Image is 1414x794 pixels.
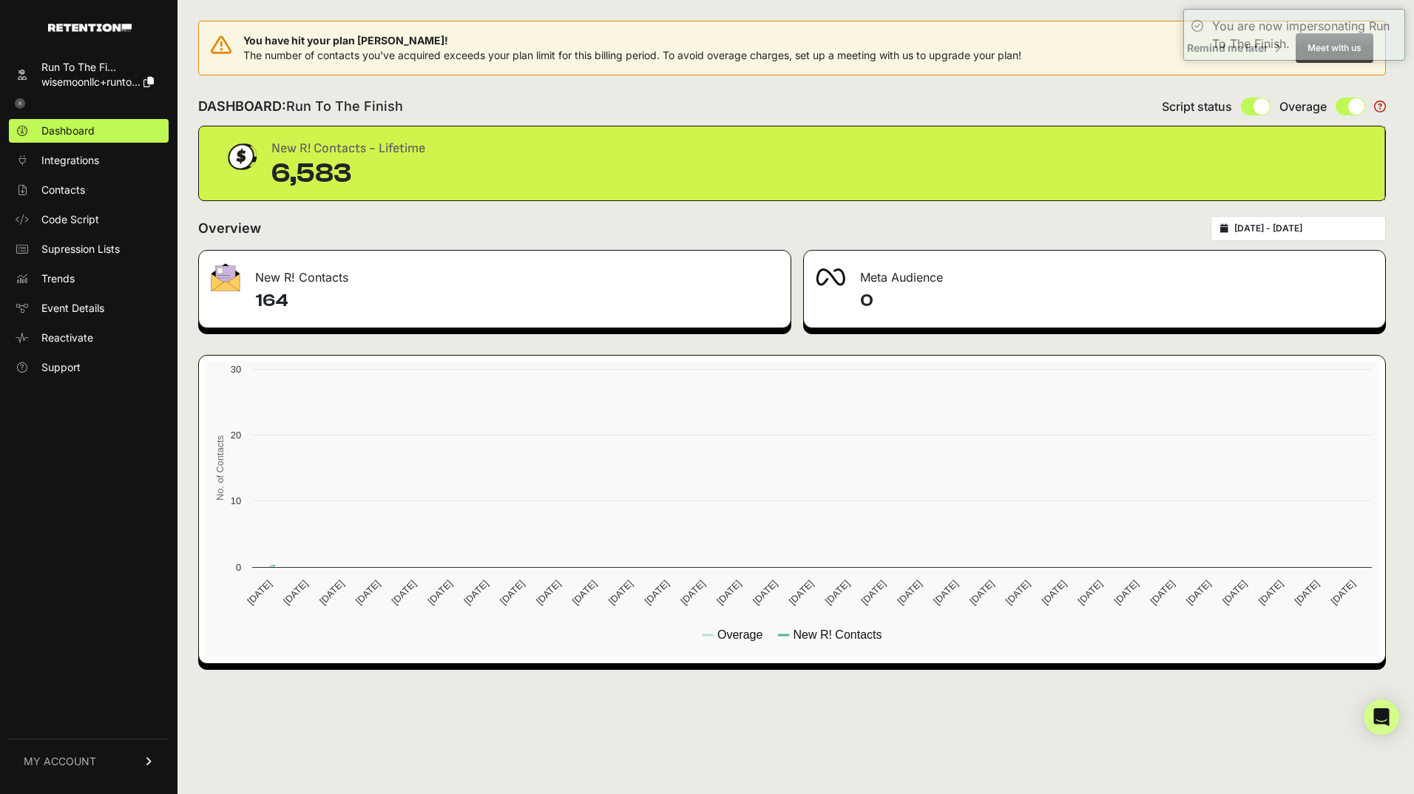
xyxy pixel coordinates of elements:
[793,628,882,641] text: New R! Contacts
[1364,699,1399,735] div: Open Intercom Messenger
[9,326,169,350] a: Reactivate
[317,578,346,607] text: [DATE]
[271,159,425,189] div: 6,583
[199,251,791,295] div: New R! Contacts
[211,263,240,291] img: fa-envelope-19ae18322b30453b285274b1b8af3d052b27d846a4fbe8435d1a52b978f639a2.png
[570,578,599,607] text: [DATE]
[787,578,816,607] text: [DATE]
[198,218,261,239] h2: Overview
[9,178,169,202] a: Contacts
[9,55,169,94] a: Run To The Fi... wisemoonllc+runto...
[236,562,241,573] text: 0
[9,237,169,261] a: Supression Lists
[245,578,274,607] text: [DATE]
[24,754,96,769] span: MY ACCOUNT
[823,578,852,607] text: [DATE]
[606,578,635,607] text: [DATE]
[9,296,169,320] a: Event Details
[1076,578,1105,607] text: [DATE]
[461,578,490,607] text: [DATE]
[804,251,1385,295] div: Meta Audience
[9,208,169,231] a: Code Script
[1279,98,1327,115] span: Overage
[41,330,93,345] span: Reactivate
[642,578,671,607] text: [DATE]
[1181,35,1287,61] button: Remind me later
[255,289,779,313] h4: 164
[9,356,169,379] a: Support
[231,430,241,441] text: 20
[41,123,95,138] span: Dashboard
[678,578,707,607] text: [DATE]
[41,242,120,257] span: Supression Lists
[534,578,563,607] text: [DATE]
[425,578,454,607] text: [DATE]
[353,578,382,607] text: [DATE]
[41,271,75,286] span: Trends
[9,149,169,172] a: Integrations
[48,24,132,32] img: Retention.com
[243,49,1021,61] span: The number of contacts you've acquired exceeds your plan limit for this billing period. To avoid ...
[243,33,1021,48] span: You have hit your plan [PERSON_NAME]!
[41,212,99,227] span: Code Script
[1212,17,1397,52] div: You are now impersonating Run To The Finish.
[1148,578,1177,607] text: [DATE]
[271,138,425,159] div: New R! Contacts - Lifetime
[9,119,169,143] a: Dashboard
[1256,578,1285,607] text: [DATE]
[286,98,403,114] span: Run To The Finish
[41,183,85,197] span: Contacts
[498,578,527,607] text: [DATE]
[859,578,888,607] text: [DATE]
[1162,98,1232,115] span: Script status
[816,268,845,286] img: fa-meta-2f981b61bb99beabf952f7030308934f19ce035c18b003e963880cc3fabeebb7.png
[41,301,104,316] span: Event Details
[223,138,260,175] img: dollar-coin-05c43ed7efb7bc0c12610022525b4bbbb207c7efeef5aecc26f025e68dcafac9.png
[9,267,169,291] a: Trends
[1004,578,1032,607] text: [DATE]
[41,360,81,375] span: Support
[214,435,226,501] text: No. of Contacts
[1040,578,1069,607] text: [DATE]
[1112,578,1140,607] text: [DATE]
[1184,578,1213,607] text: [DATE]
[895,578,924,607] text: [DATE]
[1220,578,1249,607] text: [DATE]
[281,578,310,607] text: [DATE]
[41,153,99,168] span: Integrations
[9,739,169,784] a: MY ACCOUNT
[41,75,141,88] span: wisemoonllc+runto...
[1293,578,1322,607] text: [DATE]
[751,578,779,607] text: [DATE]
[931,578,960,607] text: [DATE]
[41,60,154,75] div: Run To The Fi...
[860,289,1373,313] h4: 0
[198,96,403,117] h2: DASHBOARD:
[390,578,419,607] text: [DATE]
[231,364,241,375] text: 30
[967,578,996,607] text: [DATE]
[717,628,762,641] text: Overage
[231,495,241,506] text: 10
[714,578,743,607] text: [DATE]
[1328,578,1357,607] text: [DATE]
